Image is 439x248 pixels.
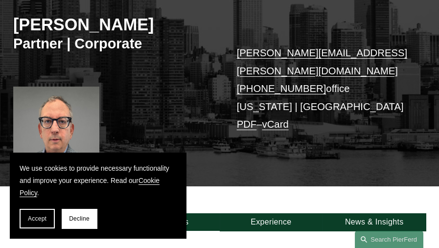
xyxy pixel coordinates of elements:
[237,47,408,76] a: [PERSON_NAME][EMAIL_ADDRESS][PERSON_NAME][DOMAIN_NAME]
[13,15,220,35] h2: [PERSON_NAME]
[28,215,46,222] span: Accept
[20,162,176,199] p: We use cookies to provide necessary functionality and improve your experience. Read our .
[62,209,97,228] button: Decline
[20,177,160,197] a: Cookie Policy
[237,119,257,130] a: PDF
[355,231,423,248] a: Search this site
[20,209,55,228] button: Accept
[220,213,323,231] a: Experience
[13,35,220,53] h3: Partner | Corporate
[262,119,289,130] a: vCard
[10,153,186,238] section: Cookie banner
[69,215,90,222] span: Decline
[237,44,409,134] p: office [US_STATE] | [GEOGRAPHIC_DATA] –
[237,83,326,94] a: [PHONE_NUMBER]
[323,213,426,231] a: News & Insights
